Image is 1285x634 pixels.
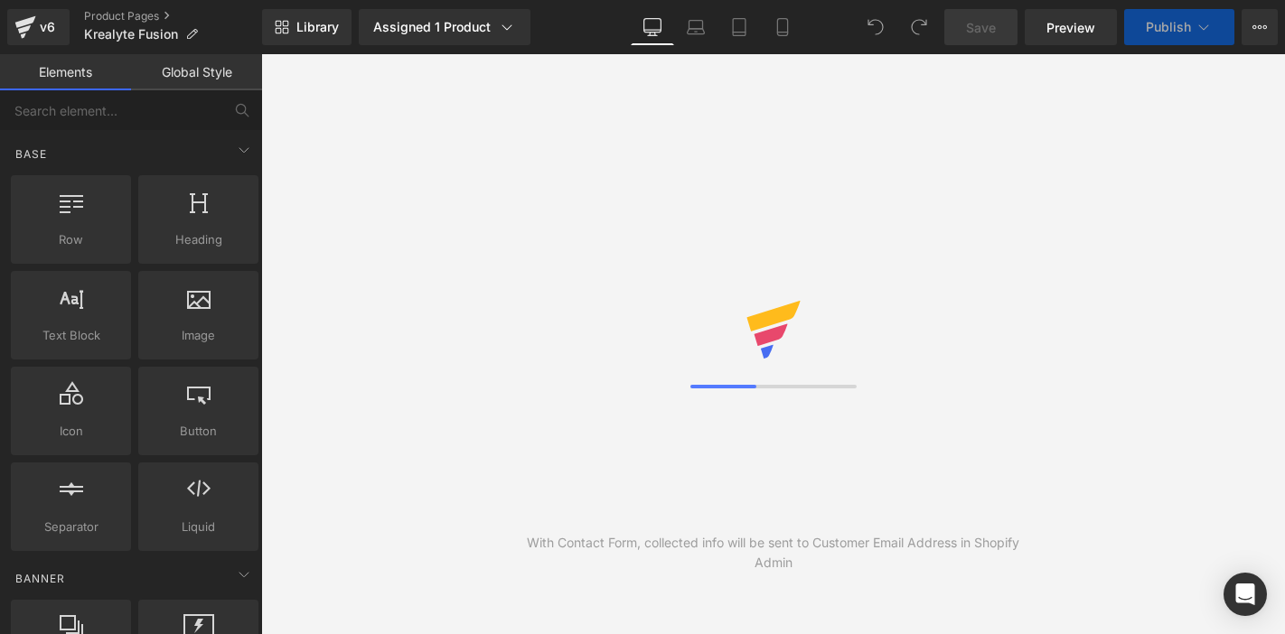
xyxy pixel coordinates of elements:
[84,9,262,23] a: Product Pages
[14,145,49,163] span: Base
[144,230,253,249] span: Heading
[84,27,178,42] span: Krealyte Fusion
[1046,18,1095,37] span: Preview
[262,9,352,45] a: New Library
[1224,573,1267,616] div: Open Intercom Messenger
[14,570,67,587] span: Banner
[16,422,126,441] span: Icon
[7,9,70,45] a: v6
[144,517,253,536] span: Liquid
[901,9,937,45] button: Redo
[1124,9,1234,45] button: Publish
[16,326,126,345] span: Text Block
[144,326,253,345] span: Image
[296,19,339,35] span: Library
[517,533,1029,573] div: With Contact Form, collected info will be sent to Customer Email Address in Shopify Admin
[16,517,126,536] span: Separator
[631,9,674,45] a: Desktop
[858,9,894,45] button: Undo
[1146,20,1191,34] span: Publish
[16,230,126,249] span: Row
[1025,9,1117,45] a: Preview
[373,18,516,36] div: Assigned 1 Product
[718,9,761,45] a: Tablet
[966,18,996,37] span: Save
[1242,9,1278,45] button: More
[36,15,59,39] div: v6
[131,54,262,90] a: Global Style
[674,9,718,45] a: Laptop
[144,422,253,441] span: Button
[761,9,804,45] a: Mobile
